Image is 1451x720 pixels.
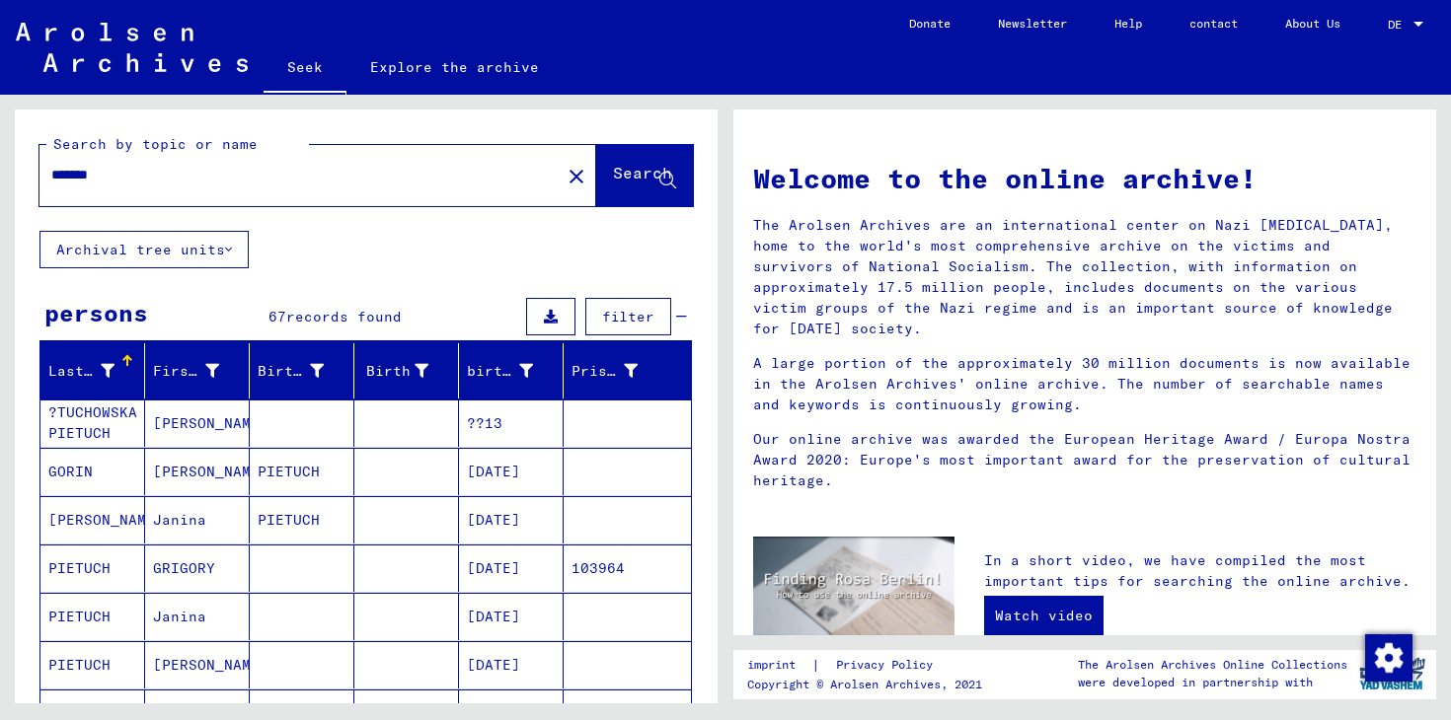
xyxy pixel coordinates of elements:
font: PIETUCH [48,608,111,625]
div: birth date [467,355,563,387]
font: [PERSON_NAME] [153,656,268,674]
font: ?TUCHOWSKA PIETUCH [48,403,137,442]
mat-header-cell: Prisoner # [564,343,691,398]
font: [DATE] [467,463,520,480]
font: [PERSON_NAME] [153,463,268,480]
font: PIETUCH [48,656,111,674]
font: Copyright © Arolsen Archives, 2021 [747,677,982,691]
font: PIETUCH [258,463,320,480]
font: birth date [467,362,556,380]
font: Search by topic or name [53,135,258,153]
font: [DATE] [467,511,520,529]
mat-header-cell: birth date [459,343,564,398]
mat-header-cell: Birth [354,343,459,398]
font: PIETUCH [48,559,111,577]
a: imprint [747,655,811,676]
font: Birth name [258,362,346,380]
font: Archival tree units [56,241,225,258]
font: Explore the archive [370,58,539,76]
button: filter [585,298,671,335]
mat-icon: close [565,165,588,188]
font: About Us [1285,16,1340,31]
font: ??13 [467,414,502,432]
font: Birth [366,362,411,380]
mat-header-cell: First name [145,343,250,398]
font: [DATE] [467,656,520,674]
font: Privacy Policy [836,657,933,672]
font: PIETUCH [258,511,320,529]
font: records found [286,308,402,325]
font: DE [1388,17,1402,32]
img: Arolsen_neg.svg [16,23,248,72]
font: Janina [153,511,206,529]
font: Watch video [995,607,1093,624]
button: Clear [557,156,596,195]
font: Janina [153,608,206,625]
font: Search [613,163,672,182]
font: [PERSON_NAME] [153,414,268,432]
div: Change consent [1364,633,1412,681]
font: The Arolsen Archives Online Collections [1078,657,1347,672]
mat-header-cell: Last name [40,343,145,398]
font: Help [1114,16,1142,31]
img: Change consent [1365,634,1413,682]
font: [DATE] [467,559,520,577]
div: Prisoner # [572,355,667,387]
font: Welcome to the online archive! [753,161,1257,195]
font: A large portion of the approximately 30 million documents is now available in the Arolsen Archive... [753,354,1411,413]
a: Privacy Policy [820,655,956,676]
font: First name [153,362,242,380]
a: Seek [264,43,346,95]
font: GRIGORY [153,559,215,577]
font: Our online archive was awarded the European Heritage Award / Europa Nostra Award 2020: Europe's m... [753,430,1411,489]
font: In a short video, we have compiled the most important tips for searching the online archive. [984,551,1411,590]
font: Prisoner # [572,362,660,380]
font: Donate [909,16,951,31]
font: [DATE] [467,608,520,625]
img: video.jpg [753,537,955,646]
div: Birth [362,355,458,387]
div: First name [153,355,249,387]
a: Watch video [984,596,1104,635]
div: Birth name [258,355,353,387]
font: The Arolsen Archives are an international center on Nazi [MEDICAL_DATA], home to the world's most... [753,216,1393,337]
font: Newsletter [998,16,1067,31]
img: yv_logo.png [1355,649,1429,698]
font: filter [602,308,654,325]
button: Archival tree units [39,231,249,268]
a: Explore the archive [346,43,563,91]
font: 67 [268,308,286,325]
font: [PERSON_NAME] [48,511,164,529]
font: imprint [747,657,796,672]
mat-header-cell: Birth name [250,343,354,398]
button: Search [596,145,693,206]
font: 103964 [572,559,625,577]
font: Seek [287,58,323,76]
font: GORIN [48,463,93,480]
font: contact [1189,16,1238,31]
font: were developed in partnership with [1078,675,1313,689]
font: persons [44,298,148,327]
div: Last name [48,355,144,387]
font: | [811,656,820,674]
font: Last name [48,362,128,380]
